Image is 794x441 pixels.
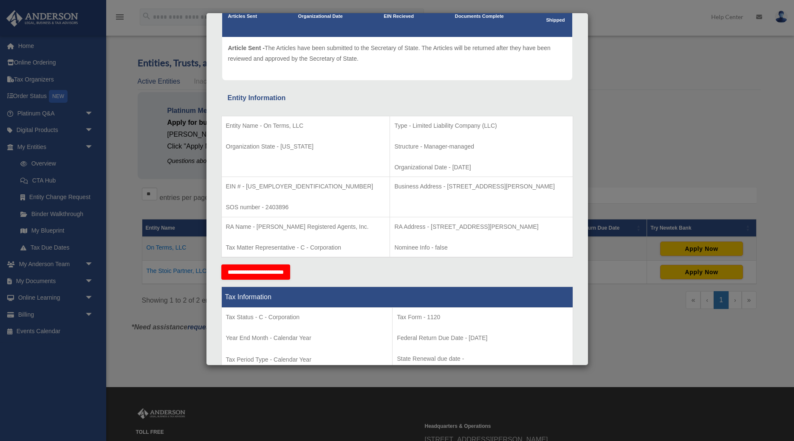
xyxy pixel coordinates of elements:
[397,333,568,343] p: Federal Return Due Date - [DATE]
[455,12,504,21] p: Documents Complete
[394,121,568,131] p: Type - Limited Liability Company (LLC)
[394,141,568,152] p: Structure - Manager-managed
[228,45,265,51] span: Article Sent -
[221,308,393,371] td: Tax Period Type - Calendar Year
[298,12,343,21] p: Organizational Date
[226,141,386,152] p: Organization State - [US_STATE]
[226,333,388,343] p: Year End Month - Calendar Year
[226,202,386,213] p: SOS number - 2403896
[397,312,568,323] p: Tax Form - 1120
[394,242,568,253] p: Nominee Info - false
[226,312,388,323] p: Tax Status - C - Corporation
[394,162,568,173] p: Organizational Date - [DATE]
[384,12,414,21] p: EIN Recieved
[394,222,568,232] p: RA Address - [STREET_ADDRESS][PERSON_NAME]
[226,121,386,131] p: Entity Name - On Terms, LLC
[394,181,568,192] p: Business Address - [STREET_ADDRESS][PERSON_NAME]
[545,16,566,25] p: Shipped
[397,354,568,364] p: State Renewal due date -
[226,181,386,192] p: EIN # - [US_EMPLOYER_IDENTIFICATION_NUMBER]
[228,43,566,64] p: The Articles have been submitted to the Secretary of State. The Articles will be returned after t...
[228,92,567,104] div: Entity Information
[226,242,386,253] p: Tax Matter Representative - C - Corporation
[226,222,386,232] p: RA Name - [PERSON_NAME] Registered Agents, Inc.
[221,287,573,308] th: Tax Information
[228,12,257,21] p: Articles Sent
